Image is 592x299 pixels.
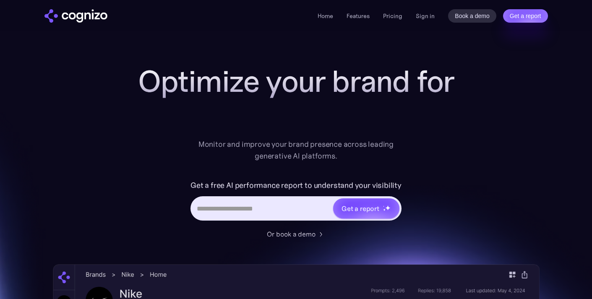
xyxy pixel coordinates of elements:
a: Features [347,12,370,20]
a: Sign in [416,11,435,21]
img: star [385,205,391,211]
label: Get a free AI performance report to understand your visibility [190,179,402,192]
a: Book a demo [448,9,496,23]
a: home [44,9,107,23]
div: Monitor and improve your brand presence across leading generative AI platforms. [193,138,399,162]
a: Pricing [383,12,402,20]
img: star [383,205,384,207]
div: Get a report [342,203,379,213]
h1: Optimize your brand for [128,65,464,98]
form: Hero URL Input Form [190,179,402,225]
a: Home [318,12,333,20]
img: cognizo logo [44,9,107,23]
a: Get a report [503,9,548,23]
a: Get a reportstarstarstar [332,198,400,219]
a: Or book a demo [267,229,326,239]
img: star [383,208,386,211]
div: Or book a demo [267,229,316,239]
